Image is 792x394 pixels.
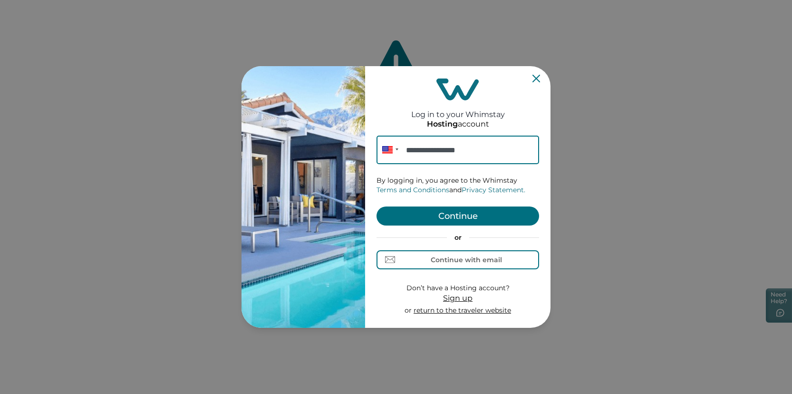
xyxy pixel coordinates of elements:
span: Sign up [443,294,473,303]
div: Continue with email [431,256,502,264]
p: or [405,306,511,315]
div: United States: + 1 [377,136,401,164]
img: login-logo [436,79,479,100]
button: Continue with email [377,250,539,269]
p: By logging in, you agree to the Whimstay and [377,176,539,195]
h2: Log in to your Whimstay [411,100,505,119]
img: auth-banner [241,66,365,328]
a: Terms and Conditions [377,186,449,194]
p: account [427,119,489,129]
button: Close [532,75,540,82]
p: Don’t have a Hosting account? [405,284,511,293]
p: Hosting [427,119,458,129]
a: return to the traveler website [414,306,511,315]
a: Privacy Statement. [462,186,525,194]
p: or [377,233,539,243]
button: Continue [377,207,539,226]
